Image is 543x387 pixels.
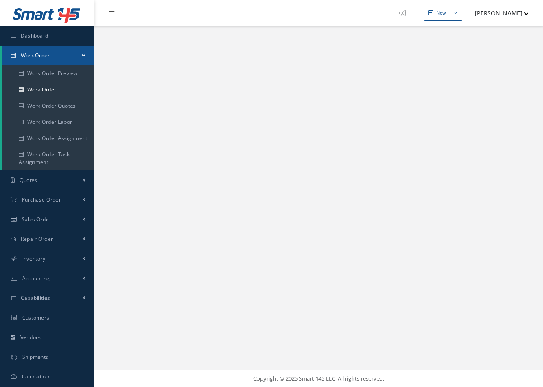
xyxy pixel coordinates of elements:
span: Accounting [22,275,50,282]
span: Purchase Order [22,196,61,203]
span: Inventory [22,255,46,262]
span: Shipments [22,353,49,361]
span: Customers [22,314,50,321]
button: [PERSON_NAME] [467,5,529,21]
span: Work Order [21,52,50,59]
span: Vendors [20,334,41,341]
span: Repair Order [21,235,53,243]
a: Work Order [2,46,94,65]
span: Capabilities [21,294,50,302]
span: Calibration [22,373,49,380]
span: Quotes [20,176,38,184]
span: Sales Order [22,216,51,223]
div: Copyright © 2025 Smart 145 LLC. All rights reserved. [102,375,534,383]
a: Work Order Assignment [2,130,94,147]
button: New [424,6,462,21]
a: Work Order Preview [2,65,94,82]
div: New [436,9,446,17]
a: Work Order Task Assignment [2,147,94,170]
a: Work Order Quotes [2,98,94,114]
span: Dashboard [21,32,49,39]
a: Work Order [2,82,94,98]
a: Work Order Labor [2,114,94,130]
